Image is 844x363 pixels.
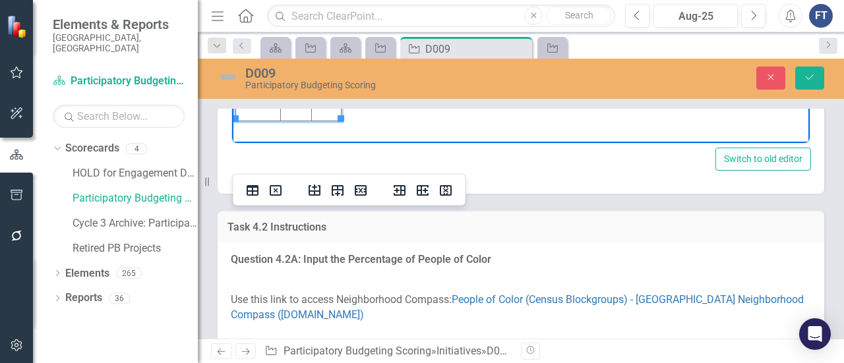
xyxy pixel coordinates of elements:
[809,4,833,28] button: FT
[65,141,119,156] a: Scorecards
[264,181,287,200] button: Delete table
[65,266,109,281] a: Elements
[218,67,239,88] img: Not Defined
[546,7,612,25] button: Search
[267,5,615,28] input: Search ClearPoint...
[53,32,185,54] small: [GEOGRAPHIC_DATA], [GEOGRAPHIC_DATA]
[3,3,574,19] p: 2 | $67,453
[437,345,481,357] a: Initiatives
[53,105,185,128] input: Search Below...
[303,181,326,200] button: Insert row before
[80,33,108,44] strong: Value
[284,345,431,357] a: Participatory Budgeting Scoring
[53,16,185,32] span: Elements & Reports
[388,181,411,200] button: Insert column before
[116,267,142,279] div: 265
[73,191,198,206] a: Participatory Budgeting Scoring
[5,33,47,44] strong: Initiative
[73,241,198,256] a: Retired PB Projects
[411,181,434,200] button: Insert column after
[7,14,30,38] img: ClearPoint Strategy
[109,293,130,304] div: 36
[799,318,831,350] div: Open Intercom Messenger
[326,181,349,200] button: Insert row after
[231,293,804,321] a: People of Color (Census Blockgroups) - [GEOGRAPHIC_DATA] Neighborhood Compass ([DOMAIN_NAME])
[231,290,811,325] p: Use this link to access Neighborhood Compass:
[245,66,549,80] div: D009
[49,33,78,44] strong: Score
[231,253,491,265] strong: Question 4.2A: Input the Percentage of People of Color
[715,148,811,171] button: Switch to old editor
[73,216,198,231] a: Cycle 3 Archive: Participatory Budgeting Scoring
[241,181,264,200] button: Table properties
[565,10,593,20] span: Search
[487,345,512,357] div: D009
[653,4,738,28] button: Aug-25
[264,344,511,359] div: » »
[658,9,733,24] div: Aug-25
[126,143,147,154] div: 4
[245,80,549,90] div: Participatory Budgeting Scoring
[73,166,198,181] a: HOLD for Engagement Dept
[53,74,185,89] a: Participatory Budgeting Scoring
[65,291,102,306] a: Reports
[425,41,529,57] div: D009
[349,181,372,200] button: Delete row
[227,221,814,233] h3: Task 4.2 Instructions
[435,181,457,200] button: Delete column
